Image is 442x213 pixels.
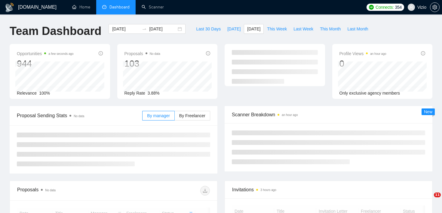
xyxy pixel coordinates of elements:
[196,26,221,32] span: Last 30 Days
[206,51,210,55] span: info-circle
[99,51,103,55] span: info-circle
[17,58,74,69] div: 944
[282,113,298,117] time: an hour ago
[320,26,341,32] span: This Month
[376,4,394,11] span: Connects:
[264,24,290,34] button: This Week
[17,50,74,57] span: Opportunities
[244,24,264,34] button: [DATE]
[422,193,436,207] iframe: Intercom live chat
[317,24,344,34] button: This Month
[149,26,176,32] input: End date
[224,24,244,34] button: [DATE]
[150,52,160,55] span: No data
[124,91,145,96] span: Reply Rate
[142,27,147,31] span: swap-right
[430,5,439,10] span: setting
[109,5,130,10] span: Dashboard
[45,189,56,192] span: No data
[74,114,84,118] span: No data
[370,52,386,55] time: an hour ago
[124,50,160,57] span: Proposals
[430,2,440,12] button: setting
[267,26,287,32] span: This Week
[430,5,440,10] a: setting
[232,111,425,118] span: Scanner Breakdown
[369,5,374,10] img: upwork-logo.png
[17,112,142,119] span: Proposal Sending Stats
[5,3,14,12] img: logo
[179,113,205,118] span: By Freelancer
[102,5,106,9] span: dashboard
[17,186,114,196] div: Proposals
[17,91,37,96] span: Relevance
[339,50,386,57] span: Profile Views
[409,5,413,9] span: user
[147,113,170,118] span: By manager
[48,52,73,55] time: a few seconds ago
[290,24,317,34] button: Last Week
[424,109,432,114] span: New
[142,27,147,31] span: to
[148,91,160,96] span: 3.88%
[193,24,224,34] button: Last 30 Days
[10,24,101,38] h1: Team Dashboard
[339,58,386,69] div: 0
[339,91,400,96] span: Only exclusive agency members
[434,193,441,197] span: 11
[142,5,164,10] a: searchScanner
[247,26,260,32] span: [DATE]
[260,188,276,192] time: 3 hours ago
[232,186,425,193] span: Invitations
[421,51,425,55] span: info-circle
[124,58,160,69] div: 103
[395,4,401,11] span: 354
[112,26,140,32] input: Start date
[293,26,313,32] span: Last Week
[227,26,241,32] span: [DATE]
[347,26,368,32] span: Last Month
[72,5,90,10] a: homeHome
[39,91,50,96] span: 100%
[344,24,371,34] button: Last Month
